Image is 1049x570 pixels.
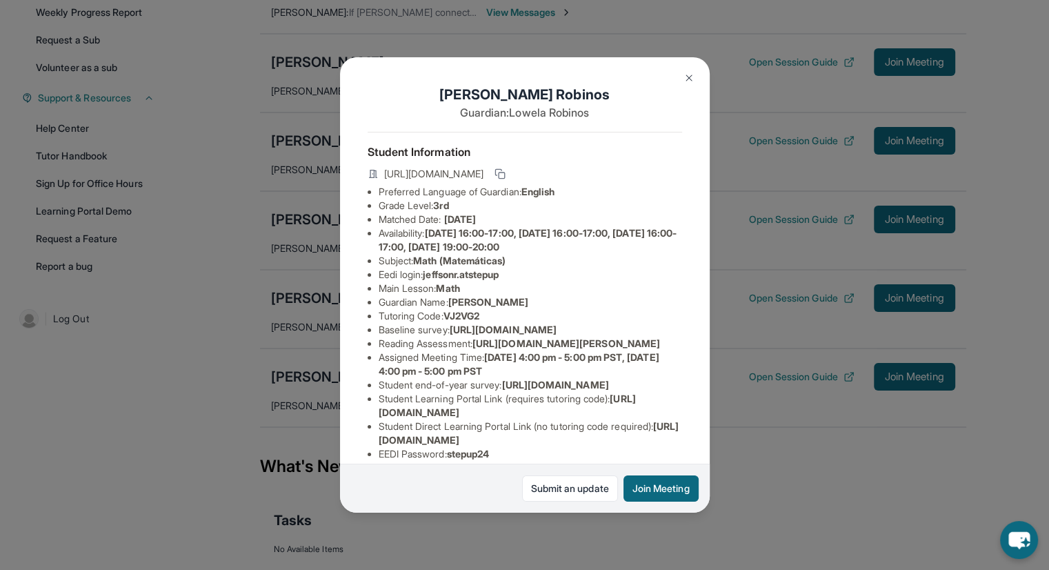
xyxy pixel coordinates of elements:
[379,323,682,337] li: Baseline survey :
[521,186,555,197] span: English
[379,282,682,295] li: Main Lesson :
[368,144,682,160] h4: Student Information
[384,167,483,181] span: [URL][DOMAIN_NAME]
[1000,521,1038,559] button: chat-button
[447,448,490,460] span: stepup24
[379,420,682,447] li: Student Direct Learning Portal Link (no tutoring code required) :
[368,104,682,121] p: Guardian: Lowela Robinos
[450,324,557,335] span: [URL][DOMAIN_NAME]
[368,85,682,104] h1: [PERSON_NAME] Robinos
[492,166,508,182] button: Copy link
[501,379,608,391] span: [URL][DOMAIN_NAME]
[683,72,695,83] img: Close Icon
[379,226,682,254] li: Availability:
[623,475,699,502] button: Join Meeting
[444,213,476,225] span: [DATE]
[522,475,618,502] a: Submit an update
[423,268,499,280] span: jeffsonr.atstepup
[379,268,682,282] li: Eedi login :
[379,392,682,420] li: Student Learning Portal Link (requires tutoring code) :
[379,185,682,199] li: Preferred Language of Guardian:
[379,351,659,377] span: [DATE] 4:00 pm - 5:00 pm PST, [DATE] 4:00 pm - 5:00 pm PST
[379,378,682,392] li: Student end-of-year survey :
[472,337,660,349] span: [URL][DOMAIN_NAME][PERSON_NAME]
[379,447,682,461] li: EEDI Password :
[413,255,506,266] span: Math (Matemáticas)
[379,337,682,351] li: Reading Assessment :
[379,309,682,323] li: Tutoring Code :
[443,310,479,322] span: VJ2VG2
[379,351,682,378] li: Assigned Meeting Time :
[379,295,682,309] li: Guardian Name :
[379,254,682,268] li: Subject :
[448,296,529,308] span: [PERSON_NAME]
[379,227,677,253] span: [DATE] 16:00-17:00, [DATE] 16:00-17:00, [DATE] 16:00-17:00, [DATE] 19:00-20:00
[433,199,448,211] span: 3rd
[379,199,682,213] li: Grade Level:
[379,213,682,226] li: Matched Date:
[436,282,459,294] span: Math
